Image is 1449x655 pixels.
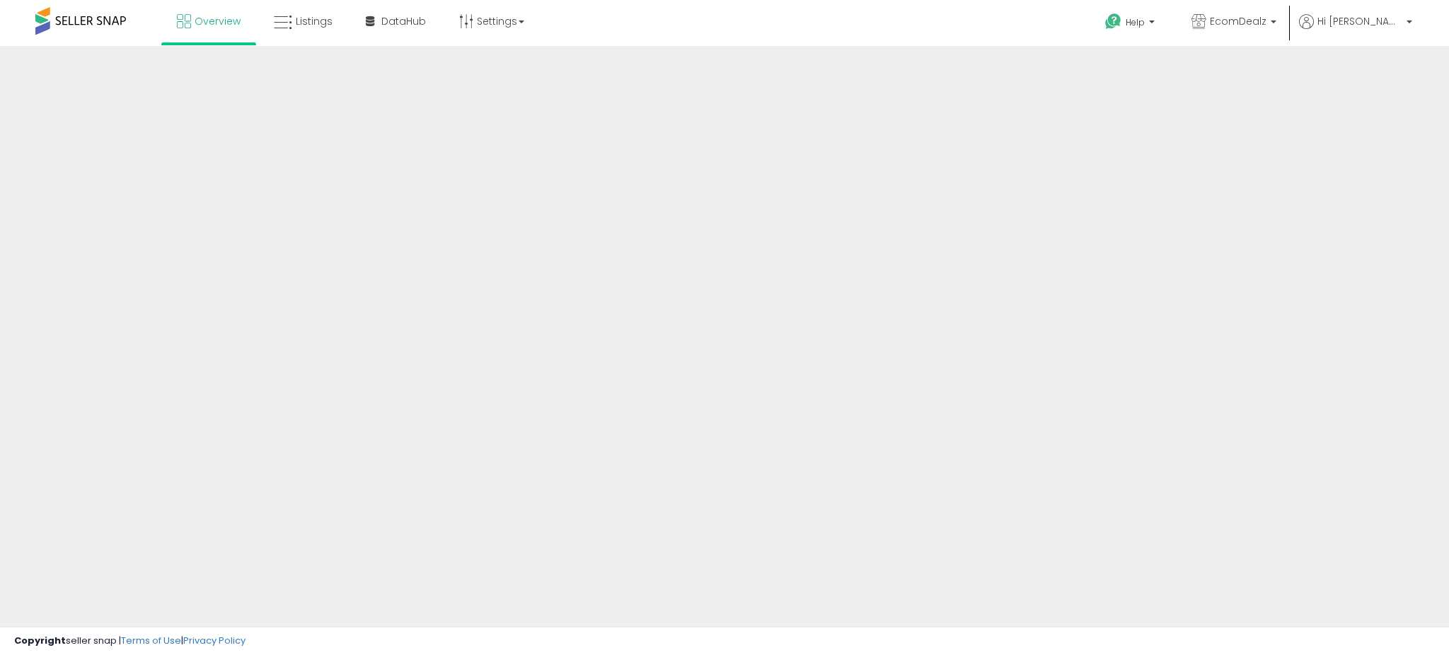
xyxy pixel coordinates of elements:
[1104,13,1122,30] i: Get Help
[1126,16,1145,28] span: Help
[1094,2,1169,46] a: Help
[1317,14,1402,28] span: Hi [PERSON_NAME]
[195,14,241,28] span: Overview
[381,14,426,28] span: DataHub
[1299,14,1412,46] a: Hi [PERSON_NAME]
[296,14,333,28] span: Listings
[1210,14,1266,28] span: EcomDealz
